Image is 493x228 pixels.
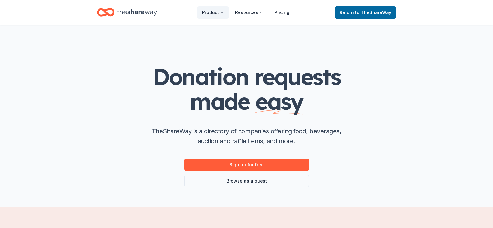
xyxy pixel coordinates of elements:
[255,87,303,115] span: easy
[122,64,371,114] h1: Donation requests made
[230,6,268,19] button: Resources
[197,5,294,20] nav: Main
[147,126,346,146] p: TheShareWay is a directory of companies offering food, beverages, auction and raffle items, and m...
[355,10,391,15] span: to TheShareWay
[184,159,309,171] a: Sign up for free
[97,5,157,20] a: Home
[197,6,229,19] button: Product
[184,175,309,187] a: Browse as a guest
[340,9,391,16] span: Return
[269,6,294,19] a: Pricing
[335,6,396,19] a: Returnto TheShareWay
